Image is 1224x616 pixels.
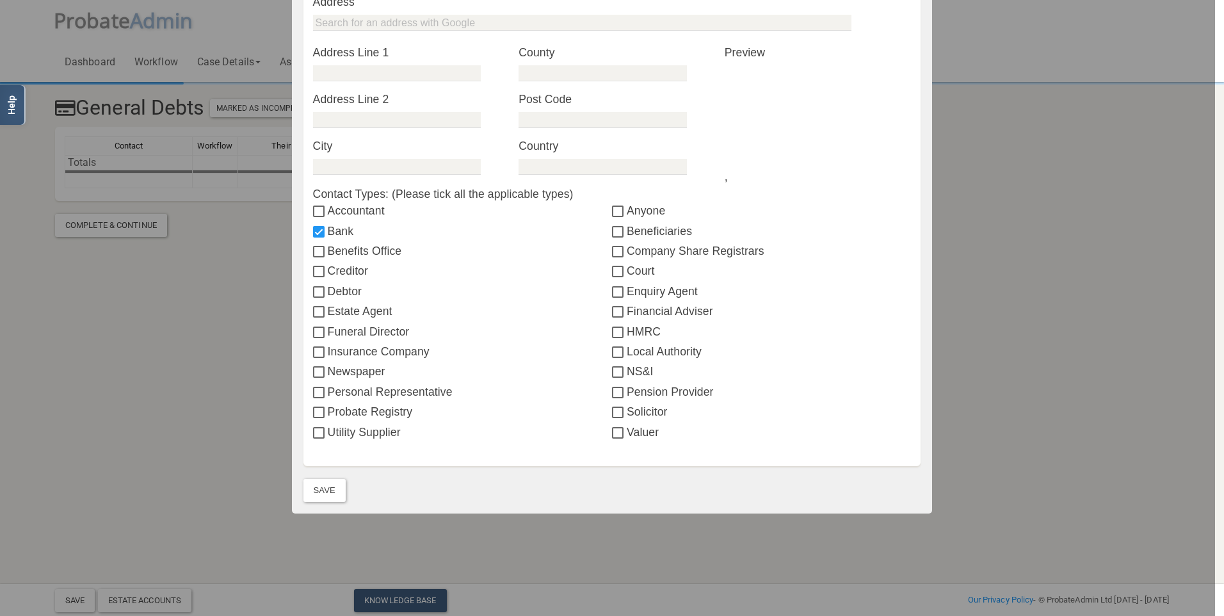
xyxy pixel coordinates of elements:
[313,207,328,217] input: Accountant
[612,247,627,257] input: Company Share Registrars
[313,44,500,61] label: Address Line 1
[313,403,612,420] label: Probate Registry
[313,368,328,378] input: Newspaper
[313,303,612,320] label: Estate Agent
[612,288,627,298] input: Enquiry Agent
[715,44,921,185] div: ,
[612,384,911,400] label: Pension Provider
[313,323,612,340] label: Funeral Director
[612,303,911,320] label: Financial Adviser
[313,408,328,418] input: Probate Registry
[313,363,612,380] label: Newspaper
[313,343,612,360] label: Insurance Company
[612,263,911,279] label: Court
[612,283,911,300] label: Enquiry Agent
[612,403,911,420] label: Solicitor
[612,363,911,380] label: NS&I
[612,348,627,358] input: Local Authority
[313,263,612,279] label: Creditor
[519,138,705,154] label: Country
[612,202,911,219] label: Anyone
[612,424,911,441] label: Valuer
[313,91,500,108] label: Address Line 2
[612,267,627,277] input: Court
[313,138,500,154] label: City
[313,202,612,219] label: Accountant
[313,424,612,441] label: Utility Supplier
[313,15,851,31] input: Search for an address with Google
[313,288,328,298] input: Debtor
[612,428,627,439] input: Valuer
[313,283,612,300] label: Debtor
[313,267,328,277] input: Creditor
[612,368,627,378] input: NS&I
[313,227,328,238] input: Bank
[612,307,627,318] input: Financial Adviser
[725,44,912,61] p: Preview
[519,91,705,108] label: Post Code
[612,243,911,259] label: Company Share Registrars
[612,227,627,238] input: Beneficiaries
[612,388,627,398] input: Pension Provider
[313,223,612,239] label: Bank
[313,307,328,318] input: Estate Agent
[303,479,346,502] button: Save
[313,348,328,358] input: Insurance Company
[313,247,328,257] input: Benefits Office
[612,323,911,340] label: HMRC
[313,328,328,338] input: Funeral Director
[612,223,911,239] label: Beneficiaries
[313,243,612,259] label: Benefits Office
[612,207,627,217] input: Anyone
[519,44,705,61] label: County
[313,186,912,202] label: Contact Types: (Please tick all the applicable types)
[612,328,627,338] input: HMRC
[612,343,911,360] label: Local Authority
[612,408,627,418] input: Solicitor
[313,388,328,398] input: Personal Representative
[313,384,612,400] label: Personal Representative
[313,428,328,439] input: Utility Supplier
